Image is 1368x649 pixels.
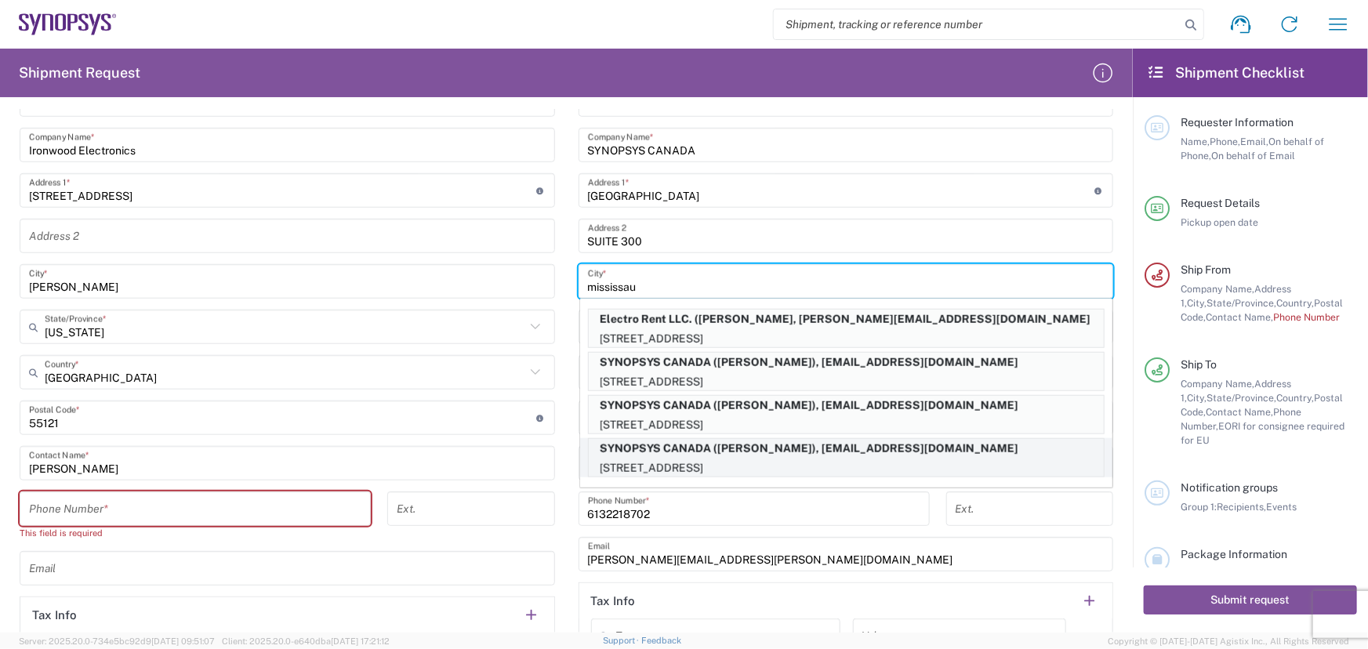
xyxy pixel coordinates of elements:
span: Server: 2025.20.0-734e5bc92d9 [19,636,215,646]
span: EORI for consignee required for EU [1181,420,1344,446]
p: [STREET_ADDRESS] [589,329,1104,349]
span: Country, [1276,392,1314,404]
span: Ship To [1181,358,1217,371]
span: City, [1187,297,1207,309]
p: SYNOPSYS CANADA (SENAD HASIC), shasic@synopsys.com [589,396,1104,415]
h2: Shipment Request [19,63,140,82]
span: Copyright © [DATE]-[DATE] Agistix Inc., All Rights Reserved [1108,634,1349,648]
span: Country, [1276,297,1314,309]
span: Contact Name, [1206,406,1273,418]
span: Ship From [1181,263,1231,276]
p: [STREET_ADDRESS] [589,372,1104,392]
span: Phone, [1210,136,1240,147]
span: [DATE] 17:21:12 [331,636,390,646]
button: Submit request [1144,586,1357,615]
span: State/Province, [1207,392,1276,404]
span: [DATE] 09:51:07 [151,636,215,646]
span: Package Information [1181,548,1287,560]
span: Email, [1240,136,1268,147]
p: SYNOPSYS CANADA (SENAD HASIC), shasic@synopsys.com [589,353,1104,372]
h2: Shipment Checklist [1147,63,1305,82]
span: Recipients, [1217,501,1266,513]
h2: Tax Info [591,593,636,609]
span: On behalf of Email [1211,150,1295,161]
span: Events [1266,501,1297,513]
h2: Tax Info [32,607,77,623]
input: Shipment, tracking or reference number [774,9,1180,39]
span: Contact Name, [1206,311,1273,323]
span: City, [1187,392,1207,404]
p: [STREET_ADDRESS] [589,459,1104,478]
p: Electro Rent LLC. (Raymond Reader), raymond.reader@electrorent.com [589,310,1104,329]
span: Company Name, [1181,378,1254,390]
a: Feedback [641,636,681,645]
span: Request Details [1181,197,1260,209]
span: Phone Number [1273,311,1340,323]
div: This field is required [20,526,371,540]
span: Notification groups [1181,481,1278,494]
span: Name, [1181,136,1210,147]
span: Group 1: [1181,501,1217,513]
p: SYNOPSYS CANADA (SENAD HASIC), shasic@synopsys.com [589,439,1104,459]
span: Pickup open date [1181,216,1258,228]
span: State/Province, [1207,297,1276,309]
span: Client: 2025.20.0-e640dba [222,636,390,646]
a: Support [603,636,642,645]
span: Requester Information [1181,116,1294,129]
span: Company Name, [1181,283,1254,295]
p: [STREET_ADDRESS] [589,415,1104,435]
